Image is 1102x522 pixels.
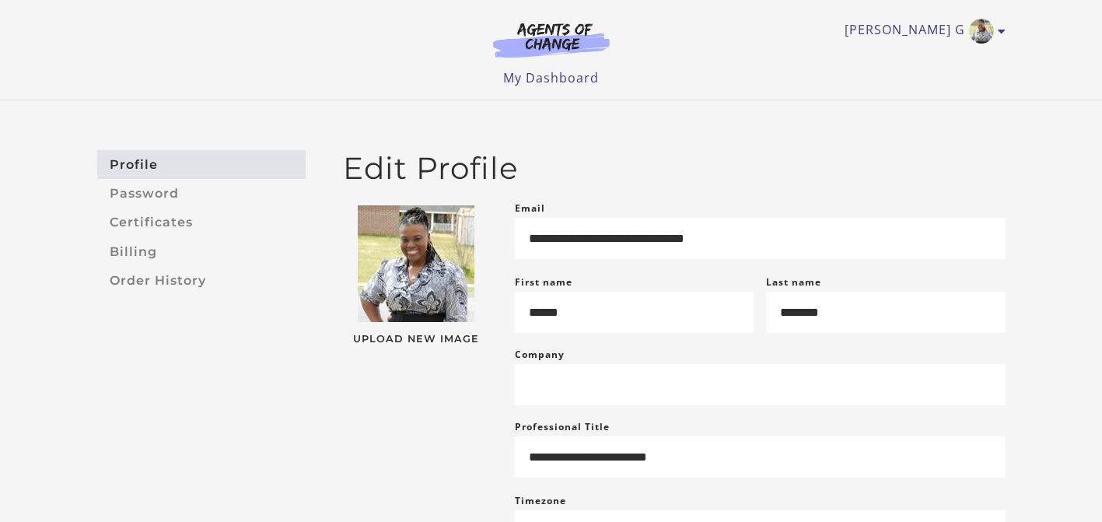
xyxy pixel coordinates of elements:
label: Last name [766,275,821,289]
a: Billing [97,237,306,266]
label: Professional Title [515,418,610,436]
a: Profile [97,150,306,179]
a: Certificates [97,208,306,237]
label: Company [515,345,565,364]
img: Agents of Change Logo [477,22,626,58]
a: Toggle menu [845,19,998,44]
h2: Edit Profile [343,150,1006,187]
label: Timezone [515,494,566,507]
label: First name [515,275,572,289]
label: Email [515,199,545,218]
a: Password [97,179,306,208]
a: Order History [97,266,306,295]
span: Upload New Image [343,335,490,345]
a: My Dashboard [503,69,599,86]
